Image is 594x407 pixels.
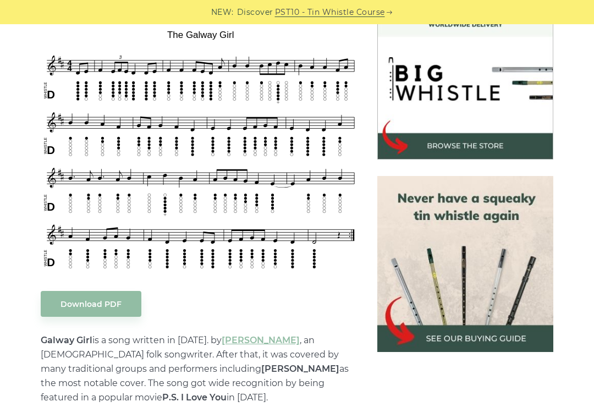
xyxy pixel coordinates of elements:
[275,6,385,19] a: PST10 - Tin Whistle Course
[237,6,273,19] span: Discover
[261,364,339,374] strong: [PERSON_NAME]
[41,333,361,405] p: is a song written in [DATE]. by , an [DEMOGRAPHIC_DATA] folk songwriter. After that, it was cover...
[222,335,300,345] a: [PERSON_NAME]
[41,26,361,274] img: The Galway Girl Tin Whistle Tab & Sheet Music
[377,176,553,352] img: tin whistle buying guide
[162,392,227,403] strong: P.S. I Love You
[41,291,141,317] a: Download PDF
[41,335,92,345] strong: Galway Girl
[211,6,234,19] span: NEW:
